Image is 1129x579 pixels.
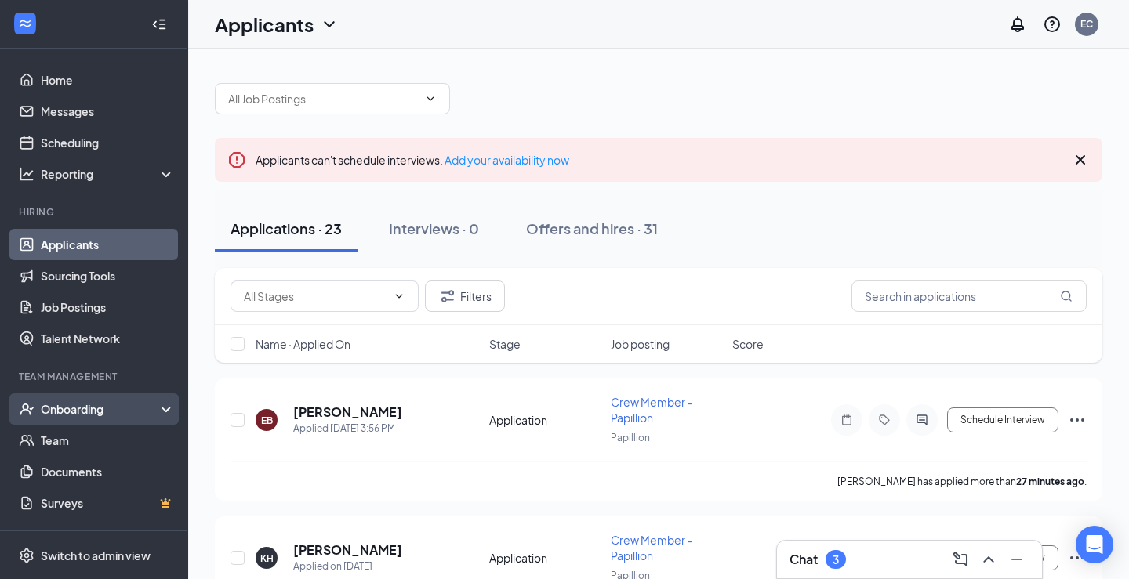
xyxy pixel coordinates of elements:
svg: WorkstreamLogo [17,16,33,31]
svg: Collapse [151,16,167,32]
span: Papillion [611,432,650,443]
b: 27 minutes ago [1016,476,1084,487]
a: Add your availability now [445,153,569,167]
button: ChevronUp [976,547,1001,572]
input: All Stages [244,288,387,305]
a: Job Postings [41,291,175,323]
div: Offers and hires · 31 [526,219,658,238]
svg: Filter [438,287,457,306]
h5: [PERSON_NAME] [293,541,402,559]
div: Applied [DATE] 3:56 PM [293,421,402,436]
div: Team Management [19,370,172,383]
div: Application [489,550,601,566]
button: Filter Filters [425,280,505,312]
h3: Chat [790,551,818,568]
div: Applications · 23 [231,219,342,238]
div: Onboarding [41,401,162,417]
svg: Tag [875,414,894,426]
button: Schedule Interview [947,407,1058,432]
svg: UserCheck [19,401,34,417]
span: Stage [489,336,521,352]
div: Switch to admin view [41,548,151,563]
h1: Applicants [215,11,314,38]
div: Reporting [41,166,176,182]
svg: Analysis [19,166,34,182]
span: Job posting [611,336,670,352]
span: Applicants can't schedule interviews. [256,153,569,167]
svg: Ellipses [1068,411,1087,429]
svg: ComposeMessage [951,550,970,569]
svg: MagnifyingGlass [1060,290,1073,302]
a: Sourcing Tools [41,260,175,291]
div: Open Intercom Messenger [1076,526,1113,563]
a: SurveysCrown [41,487,175,519]
svg: Ellipses [1068,548,1087,567]
svg: Notifications [1008,15,1027,34]
svg: Cross [1071,150,1090,169]
input: Search in applications [851,280,1087,312]
a: Applicants [41,229,175,260]
div: EC [1080,17,1093,31]
button: ComposeMessage [948,547,973,572]
div: Interviews · 0 [389,219,479,238]
a: Talent Network [41,323,175,354]
svg: ChevronDown [320,15,339,34]
a: Team [41,425,175,456]
div: Applied on [DATE] [293,559,402,574]
svg: ChevronDown [424,92,437,105]
p: [PERSON_NAME] has applied more than . [837,475,1087,488]
svg: Settings [19,548,34,563]
svg: ActiveChat [913,414,931,426]
svg: ChevronDown [393,290,405,302]
input: All Job Postings [228,90,418,107]
div: Application [489,412,601,428]
div: 3 [833,553,839,566]
svg: ChevronUp [979,550,998,569]
span: Crew Member - Papillion [611,533,692,563]
a: Scheduling [41,127,175,158]
svg: Minimize [1007,550,1026,569]
span: Score [732,336,764,352]
a: Messages [41,96,175,127]
svg: QuestionInfo [1043,15,1062,34]
div: KH [260,552,274,565]
a: Documents [41,456,175,487]
svg: Note [837,414,856,426]
span: Name · Applied On [256,336,350,352]
span: Crew Member - Papillion [611,395,692,425]
h5: [PERSON_NAME] [293,403,402,421]
div: EB [261,414,273,427]
div: Hiring [19,205,172,219]
a: Home [41,64,175,96]
button: Minimize [1004,547,1029,572]
svg: Error [227,150,246,169]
